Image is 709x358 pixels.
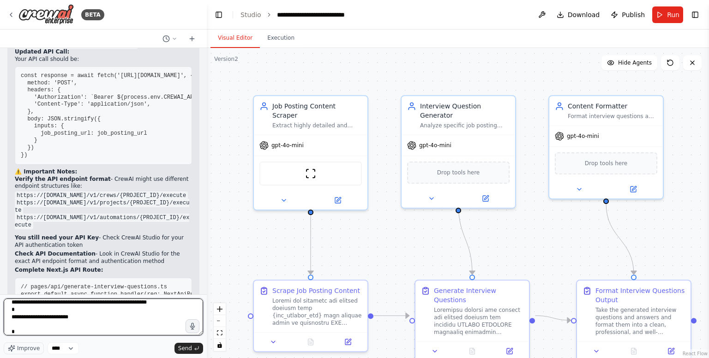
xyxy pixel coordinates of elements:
button: Execution [260,29,302,48]
span: Hide Agents [618,59,652,66]
strong: Check API Documentation [15,251,96,257]
button: Switch to previous chat [159,33,181,44]
strong: Complete Next.js API Route: [15,267,103,273]
div: Format interview questions and answers into clean, structured markdown organized by category (Tec... [568,113,657,120]
span: Send [178,345,192,352]
span: gpt-4o-mini [567,132,599,140]
div: Loremipsu dolorsi ame consect adi elitsed doeiusm tem incididu UTLABO ETDOLORE magnaaliq enimadmi... [434,306,523,336]
button: Open in side panel [655,346,687,357]
code: const response = await fetch('[URL][DOMAIN_NAME]', { method: 'POST', headers: { 'Authorization': ... [21,72,220,158]
a: React Flow attribution [683,351,708,356]
strong: Verify the API endpoint format [15,176,111,182]
p: - CrewAI might use different endpoint structures like: [15,176,192,190]
div: Content FormatterFormat interview questions and answers into clean, structured markdown organized... [548,95,664,199]
img: ScrapeWebsiteTool [305,168,316,179]
strong: You still need your API Key [15,234,99,241]
nav: breadcrumb [240,10,367,19]
div: Extract highly detailed and comprehensive job posting content focusing on specific technologies, ... [272,122,362,129]
button: fit view [214,327,226,339]
button: Open in side panel [493,346,525,357]
button: Visual Editor [210,29,260,48]
button: Run [652,6,683,23]
div: React Flow controls [214,303,226,351]
div: Interview Question Generator [420,101,510,120]
button: zoom in [214,303,226,315]
button: No output available [291,336,330,347]
button: No output available [453,346,492,357]
p: - Check CrewAI Studio for your API authentication token [15,234,192,249]
div: Analyze specific job posting content to generate highly tailored interview questions that directl... [420,122,510,129]
button: Start a new chat [185,33,199,44]
div: Version 2 [214,55,238,63]
button: Open in side panel [459,193,511,204]
span: Drop tools here [437,168,480,177]
div: Content Formatter [568,101,657,111]
button: Improve [4,342,44,354]
button: Open in side panel [332,336,364,347]
g: Edge from 0282330c-d0f5-4312-806a-383085d02cea to 77b6515a-3673-47a3-a06d-f5095dff8e0b [601,203,638,274]
div: Interview Question GeneratorAnalyze specific job posting content to generate highly tailored inte... [401,95,516,209]
button: Open in side panel [312,195,364,206]
button: Show right sidebar [689,8,702,21]
div: BETA [81,9,104,20]
strong: Updated API Call: [15,48,69,55]
code: https://[DOMAIN_NAME]/v1/automations/{PROJECT_ID}/execute [15,214,189,229]
span: Publish [622,10,645,19]
div: Job Posting Content Scraper [272,101,362,120]
button: Send [174,343,203,354]
div: Take the generated interview questions and answers and format them into a clean, professional, an... [595,306,685,336]
button: zoom out [214,315,226,327]
div: Generate Interview Questions [434,286,523,304]
span: gpt-4o-mini [271,142,304,149]
button: Download [553,6,604,23]
g: Edge from 6fd76de2-1c60-4b75-9e71-5feac8f882d4 to 77b6515a-3673-47a3-a06d-f5095dff8e0b [535,311,571,325]
div: Scrape Job Posting Content [272,286,360,295]
span: Improve [17,345,40,352]
span: Drop tools here [585,159,628,168]
button: Click to speak your automation idea [186,319,199,333]
span: Download [568,10,600,19]
g: Edge from a8787de2-2846-470b-93c0-e96f0ec54d16 to 6fd76de2-1c60-4b75-9e71-5feac8f882d4 [454,203,477,274]
div: Scrape Job Posting ContentLoremi dol sitametc adi elitsed doeiusm temp {inc_utlabor_etd} magn ali... [253,280,368,352]
span: Run [667,10,679,19]
p: Your API call should be: [15,56,192,63]
button: Hide Agents [601,55,657,70]
button: Hide left sidebar [212,8,225,21]
strong: ⚠️ Important Notes: [15,168,77,175]
button: Open in side panel [607,184,659,195]
code: https://[DOMAIN_NAME]/v1/projects/{PROJECT_ID}/execute [15,199,189,215]
code: https://[DOMAIN_NAME]/v1/crews/{PROJECT_ID}/execute [15,191,188,200]
a: Studio [240,11,261,18]
div: Loremi dol sitametc adi elitsed doeiusm temp {inc_utlabor_etd} magn aliquae admin ve quisnostru E... [272,297,362,327]
button: No output available [614,346,654,357]
div: Format Interview Questions Output [595,286,685,304]
g: Edge from 39369785-9157-4fef-a6af-f2f40049b1a5 to 09d40f84-2a85-497f-8ea8-6c28b2c90218 [306,205,315,274]
img: Logo [18,4,74,25]
p: - Look in CrewAI Studio for the exact API endpoint format and authentication method [15,251,192,265]
button: toggle interactivity [214,339,226,351]
g: Edge from 09d40f84-2a85-497f-8ea8-6c28b2c90218 to 6fd76de2-1c60-4b75-9e71-5feac8f882d4 [373,311,409,320]
button: Publish [607,6,649,23]
span: gpt-4o-mini [419,142,451,149]
div: Job Posting Content ScraperExtract highly detailed and comprehensive job posting content focusing... [253,95,368,210]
